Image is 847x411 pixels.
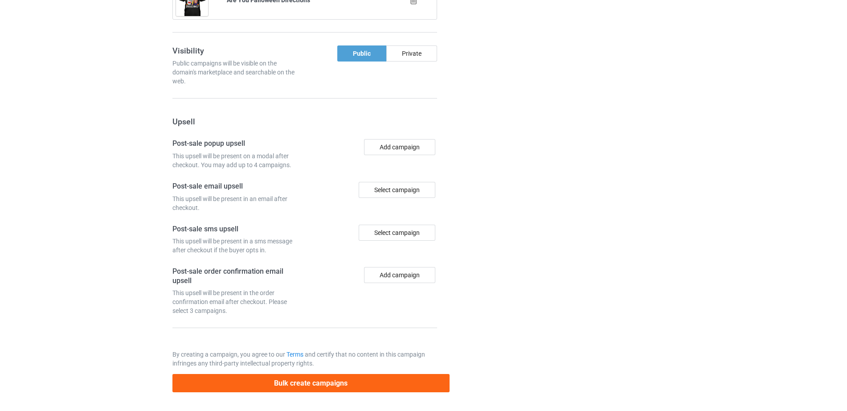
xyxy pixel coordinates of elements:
[172,237,302,255] div: This upsell will be present in a sms message after checkout if the buyer opts in.
[337,45,386,62] div: Public
[172,288,302,315] div: This upsell will be present in the order confirmation email after checkout. Please select 3 campa...
[172,182,302,191] h4: Post-sale email upsell
[172,225,302,234] h4: Post-sale sms upsell
[172,374,450,392] button: Bulk create campaigns
[364,139,435,155] button: Add campaign
[386,45,437,62] div: Private
[172,139,302,148] h4: Post-sale popup upsell
[286,351,303,358] a: Terms
[172,350,437,368] p: By creating a campaign, you agree to our and certify that no content in this campaign infringes a...
[364,267,435,283] button: Add campaign
[172,152,302,169] div: This upsell will be present on a modal after checkout. You may add up to 4 campaigns.
[172,45,302,56] h3: Visibility
[172,194,302,212] div: This upsell will be present in an email after checkout.
[172,267,302,285] h4: Post-sale order confirmation email upsell
[172,59,302,86] div: Public campaigns will be visible on the domain's marketplace and searchable on the web.
[359,182,435,198] div: Select campaign
[359,225,435,241] div: Select campaign
[172,116,437,127] h3: Upsell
